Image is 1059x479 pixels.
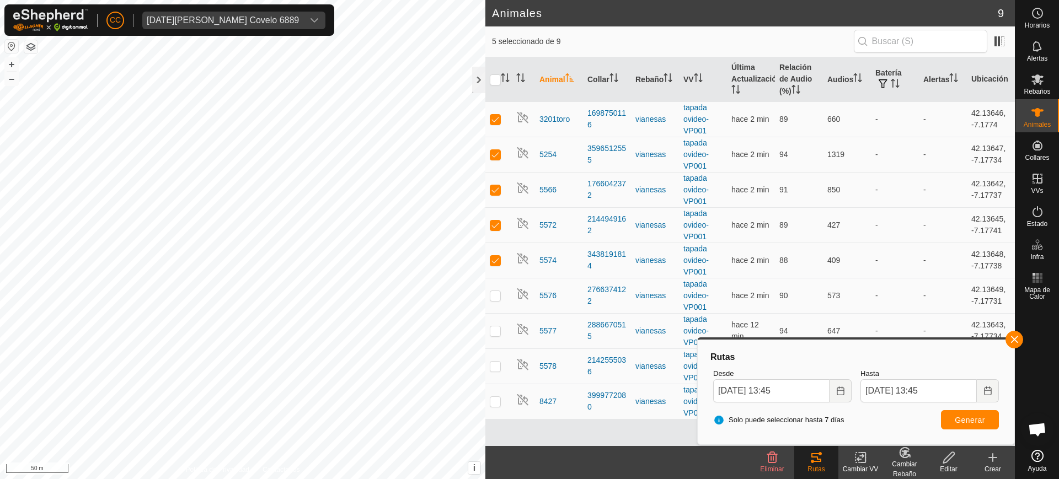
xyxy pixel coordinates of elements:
[539,396,557,407] span: 8427
[587,319,627,342] div: 2886670515
[664,75,672,84] p-sorticon: Activar para ordenar
[823,101,871,137] td: 660
[679,57,727,102] th: VV
[967,278,1015,313] td: 42.13649, -7.17731
[635,290,675,302] div: vianesas
[760,465,784,473] span: Eliminar
[713,415,844,426] span: Solo puede seleccionar hasta 7 días
[539,114,570,125] span: 3201toro
[635,184,675,196] div: vianesas
[1027,220,1047,227] span: Estado
[731,150,769,159] span: 1 sept 2025, 13:41
[1030,254,1044,260] span: Infra
[539,325,557,337] span: 5577
[967,57,1015,102] th: Ubicación
[1025,22,1050,29] span: Horarios
[919,278,967,313] td: -
[779,256,788,265] span: 88
[919,243,967,278] td: -
[794,464,838,474] div: Rutas
[791,87,800,95] p-sorticon: Activar para ordenar
[516,287,529,300] img: returning off
[977,379,999,402] button: Choose Date
[694,75,703,84] p-sorticon: Activar para ordenar
[587,107,627,131] div: 1698750116
[142,12,303,29] span: Lucia Cortizo Covelo 6889
[919,57,967,102] th: Alertas
[535,57,583,102] th: Animal
[683,209,709,241] a: tapada ovideo-VP001
[1024,88,1050,95] span: Rebaños
[583,57,631,102] th: Collar
[516,322,529,336] img: returning off
[683,385,709,417] a: tapada ovideo-VP001
[731,115,769,123] span: 1 sept 2025, 13:41
[683,103,709,135] a: tapada ovideo-VP001
[24,40,38,53] button: Capas del Mapa
[998,5,1004,21] span: 9
[949,75,958,84] p-sorticon: Activar para ordenar
[683,279,709,311] a: tapada ovideo-VP001
[823,172,871,207] td: 850
[971,464,1015,474] div: Crear
[838,464,882,474] div: Cambiar VV
[587,143,627,166] div: 3596512555
[587,354,627,378] div: 2142555036
[5,40,18,53] button: Restablecer Mapa
[967,243,1015,278] td: 42.13648, -7.17738
[967,207,1015,243] td: 42.13645, -7.17741
[731,220,769,229] span: 1 sept 2025, 13:41
[713,368,852,379] label: Desde
[823,137,871,172] td: 1319
[683,244,709,276] a: tapada ovideo-VP001
[492,36,854,47] span: 5 seleccionado de 9
[823,278,871,313] td: 573
[731,320,759,341] span: 1 sept 2025, 13:31
[468,462,480,474] button: i
[539,184,557,196] span: 5566
[516,181,529,195] img: returning off
[147,16,299,25] div: [DATE][PERSON_NAME] Covelo 6889
[1024,121,1051,128] span: Animales
[927,464,971,474] div: Editar
[779,150,788,159] span: 94
[516,75,525,84] p-sorticon: Activar para ordenar
[823,313,871,348] td: 647
[539,149,557,160] span: 5254
[5,72,18,85] button: –
[823,243,871,278] td: 409
[683,350,709,382] a: tapada ovideo-VP001
[539,255,557,266] span: 5574
[860,368,999,379] label: Hasta
[871,137,919,172] td: -
[871,278,919,313] td: -
[1028,465,1047,472] span: Ayuda
[779,291,788,300] span: 90
[587,249,627,272] div: 3438191814
[891,80,900,89] p-sorticon: Activar para ordenar
[635,255,675,266] div: vianesas
[967,172,1015,207] td: 42.13642, -7.17737
[779,326,788,335] span: 94
[587,284,627,307] div: 2766374122
[967,313,1015,348] td: 42.13643, -7.17734
[709,351,1003,364] div: Rutas
[779,115,788,123] span: 89
[1025,154,1049,161] span: Collares
[303,12,325,29] div: dropdown trigger
[871,57,919,102] th: Batería
[731,256,769,265] span: 1 sept 2025, 13:41
[587,390,627,413] div: 3999772080
[587,178,627,201] div: 1766042372
[1021,413,1054,446] a: Chat abierto
[919,101,967,137] td: -
[871,172,919,207] td: -
[263,465,299,475] a: Contáctenos
[683,174,709,206] a: tapada ovideo-VP001
[854,30,987,53] input: Buscar (S)
[731,185,769,194] span: 1 sept 2025, 13:41
[5,58,18,71] button: +
[516,111,529,124] img: returning off
[731,291,769,300] span: 1 sept 2025, 13:41
[635,360,675,372] div: vianesas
